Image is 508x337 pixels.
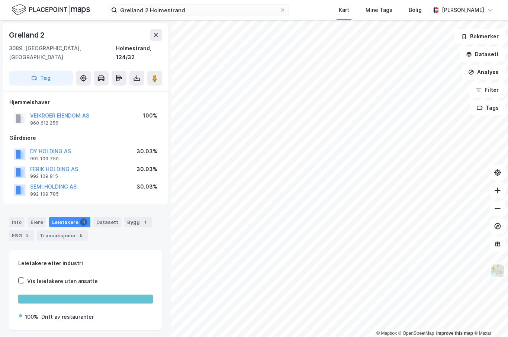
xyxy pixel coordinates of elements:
[9,71,73,86] button: Tag
[469,83,505,97] button: Filter
[18,259,153,268] div: Leietakere etter industri
[366,6,392,15] div: Mine Tags
[9,44,116,62] div: 3089, [GEOGRAPHIC_DATA], [GEOGRAPHIC_DATA]
[30,120,58,126] div: 960 612 256
[23,232,31,239] div: 2
[80,218,87,226] div: 1
[376,331,397,336] a: Mapbox
[9,230,34,241] div: ESG
[442,6,484,15] div: [PERSON_NAME]
[30,173,58,179] div: 992 109 815
[455,29,505,44] button: Bokmerker
[116,44,162,62] div: Holmestrand, 124/32
[28,217,46,227] div: Eiere
[136,147,157,156] div: 30.03%
[471,301,508,337] div: Kontrollprogram for chat
[30,191,59,197] div: 992 109 785
[143,111,157,120] div: 100%
[141,218,149,226] div: 1
[9,98,162,107] div: Hjemmelshaver
[471,301,508,337] iframe: Chat Widget
[136,182,157,191] div: 30.03%
[41,312,94,321] div: Drift av restauranter
[491,264,505,278] img: Z
[460,47,505,62] button: Datasett
[339,6,349,15] div: Kart
[37,230,88,241] div: Transaksjoner
[25,312,38,321] div: 100%
[12,3,90,16] img: logo.f888ab2527a4732fd821a326f86c7f29.svg
[9,134,162,142] div: Gårdeiere
[30,156,59,162] div: 992 109 750
[77,232,85,239] div: 5
[470,100,505,115] button: Tags
[136,165,157,174] div: 30.03%
[9,217,25,227] div: Info
[9,29,46,41] div: Grelland 2
[398,331,434,336] a: OpenStreetMap
[409,6,422,15] div: Bolig
[93,217,121,227] div: Datasett
[124,217,152,227] div: Bygg
[49,217,90,227] div: Leietakere
[27,277,98,286] div: Vis leietakere uten ansatte
[436,331,473,336] a: Improve this map
[117,4,280,16] input: Søk på adresse, matrikkel, gårdeiere, leietakere eller personer
[462,65,505,80] button: Analyse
